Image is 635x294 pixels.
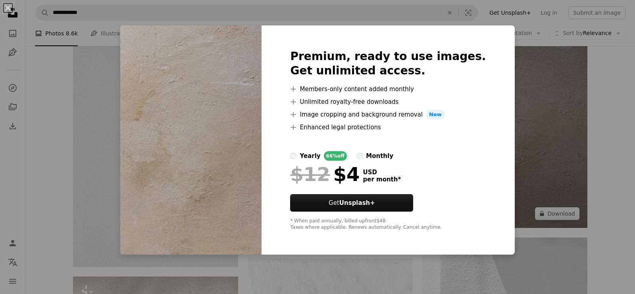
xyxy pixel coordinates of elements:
[120,25,262,255] img: premium_photo-1674896186438-20c6bad8d0c9
[290,123,486,132] li: Enhanced legal protections
[426,110,445,119] span: New
[290,97,486,107] li: Unlimited royalty-free downloads
[290,164,360,185] div: $4
[290,49,486,78] h2: Premium, ready to use images. Get unlimited access.
[339,199,375,206] strong: Unsplash+
[356,153,363,159] input: monthly
[290,218,486,231] div: * When paid annually, billed upfront $48 Taxes where applicable. Renews automatically. Cancel any...
[366,151,393,161] div: monthly
[290,194,413,212] button: GetUnsplash+
[290,153,296,159] input: yearly66%off
[324,151,347,161] div: 66% off
[290,84,486,94] li: Members-only content added monthly
[300,151,320,161] div: yearly
[363,169,401,176] span: USD
[290,164,330,185] span: $12
[363,176,401,183] span: per month *
[290,110,486,119] li: Image cropping and background removal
